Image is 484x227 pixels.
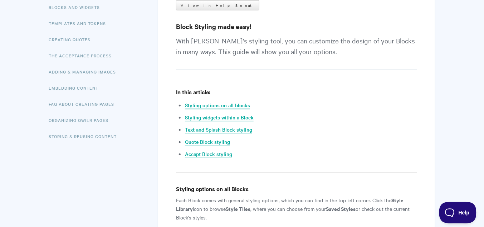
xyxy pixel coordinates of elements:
iframe: Toggle Customer Support [439,202,477,223]
a: Creating Quotes [49,32,96,47]
a: Styling options on all blocks [185,101,250,109]
a: FAQ About Creating Pages [49,97,120,111]
a: Styling widgets within a Block [185,114,254,122]
strong: In this article: [176,88,210,96]
h4: Styling options on all Blocks [176,184,417,193]
a: Storing & Reusing Content [49,129,122,143]
a: Adding & Managing Images [49,65,122,79]
a: The Acceptance Process [49,48,117,63]
a: Templates and Tokens [49,16,112,30]
a: Embedding Content [49,81,104,95]
a: Text and Splash Block styling [185,126,252,134]
a: Quote Block styling [185,138,230,146]
strong: Saved Styles [326,205,356,212]
p: Each Block comes with general styling options, which you can find in the top left corner. Click t... [176,196,417,222]
h3: Block Styling made easy! [176,22,417,32]
a: Organizing Qwilr Pages [49,113,114,127]
p: With [PERSON_NAME]'s styling tool, you can customize the design of your Blocks in many ways. This... [176,35,417,70]
strong: Style Tiles [226,205,250,212]
a: View in Help Scout [176,0,259,10]
a: Accept Block styling [185,150,232,158]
